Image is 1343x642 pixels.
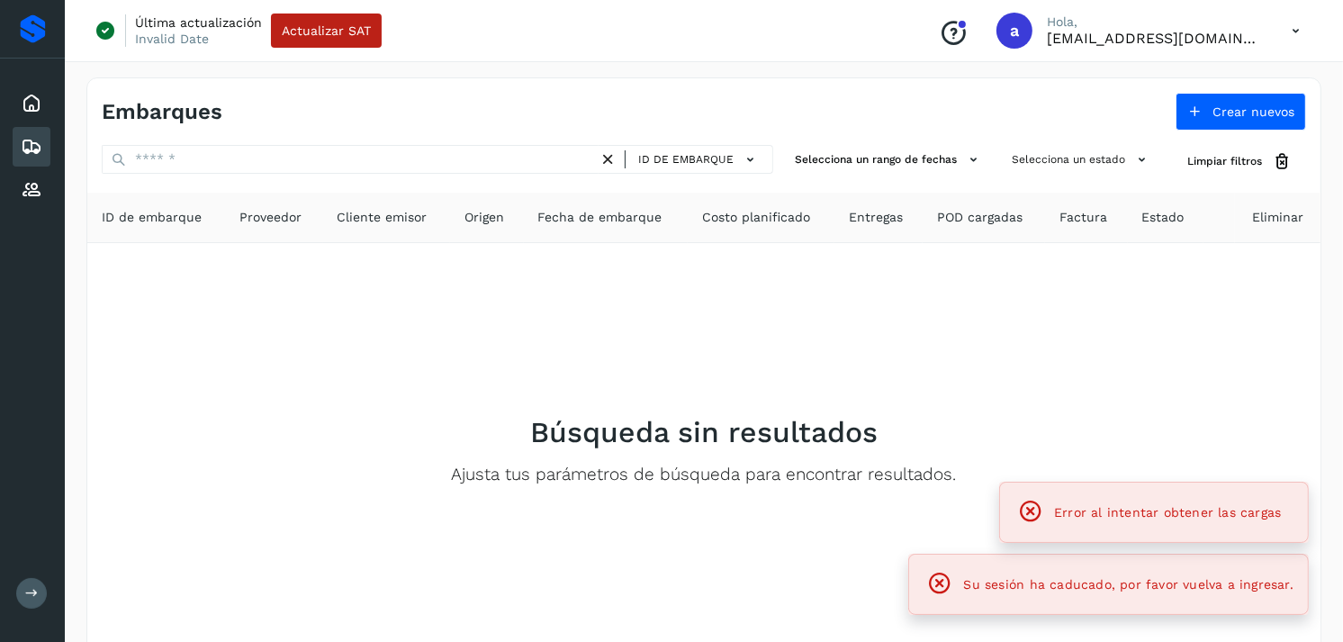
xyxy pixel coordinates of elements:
span: Su sesión ha caducado, por favor vuelva a ingresar. [964,577,1293,592]
button: Selecciona un rango de fechas [788,145,990,175]
span: ID de embarque [638,151,734,167]
span: Fecha de embarque [538,208,662,227]
span: Entregas [849,208,903,227]
h2: Búsqueda sin resultados [530,415,878,449]
button: Selecciona un estado [1005,145,1158,175]
p: Ajusta tus parámetros de búsqueda para encontrar resultados. [452,465,957,485]
span: Error al intentar obtener las cargas [1054,505,1281,520]
span: Costo planificado [702,208,810,227]
button: ID de embarque [633,147,765,173]
span: POD cargadas [937,208,1023,227]
button: Actualizar SAT [271,14,382,48]
div: Proveedores [13,170,50,210]
span: Estado [1142,208,1185,227]
p: Invalid Date [135,31,209,47]
p: Última actualización [135,14,262,31]
span: Proveedor [239,208,302,227]
button: Crear nuevos [1176,93,1306,131]
span: ID de embarque [102,208,202,227]
button: Limpiar filtros [1173,145,1306,178]
p: alejperez@niagarawater.com [1047,30,1263,47]
span: Cliente emisor [338,208,428,227]
div: Embarques [13,127,50,167]
span: Eliminar [1252,208,1303,227]
span: Crear nuevos [1212,105,1294,118]
p: Hola, [1047,14,1263,30]
span: Origen [464,208,504,227]
div: Inicio [13,84,50,123]
span: Factura [1059,208,1107,227]
span: Actualizar SAT [282,24,371,37]
span: Limpiar filtros [1187,153,1262,169]
h4: Embarques [102,99,222,125]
